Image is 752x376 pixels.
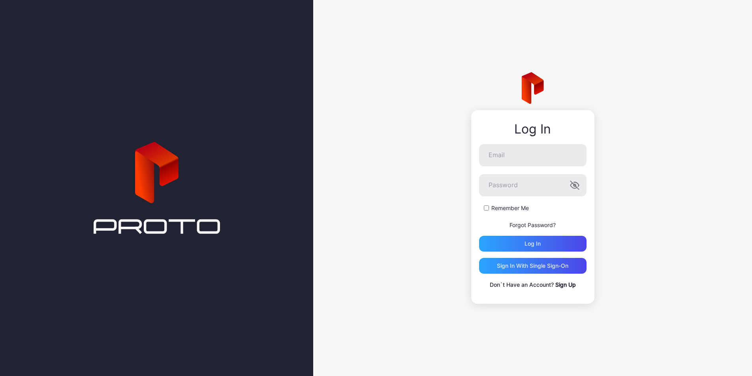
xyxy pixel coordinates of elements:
[479,174,587,196] input: Password
[497,263,568,269] div: Sign in With Single Sign-On
[479,236,587,252] button: Log in
[555,281,576,288] a: Sign Up
[479,280,587,290] p: Don`t Have an Account?
[479,122,587,136] div: Log In
[570,180,579,190] button: Password
[479,258,587,274] button: Sign in With Single Sign-On
[491,204,529,212] label: Remember Me
[509,222,556,228] a: Forgot Password?
[525,241,541,247] div: Log in
[479,144,587,166] input: Email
